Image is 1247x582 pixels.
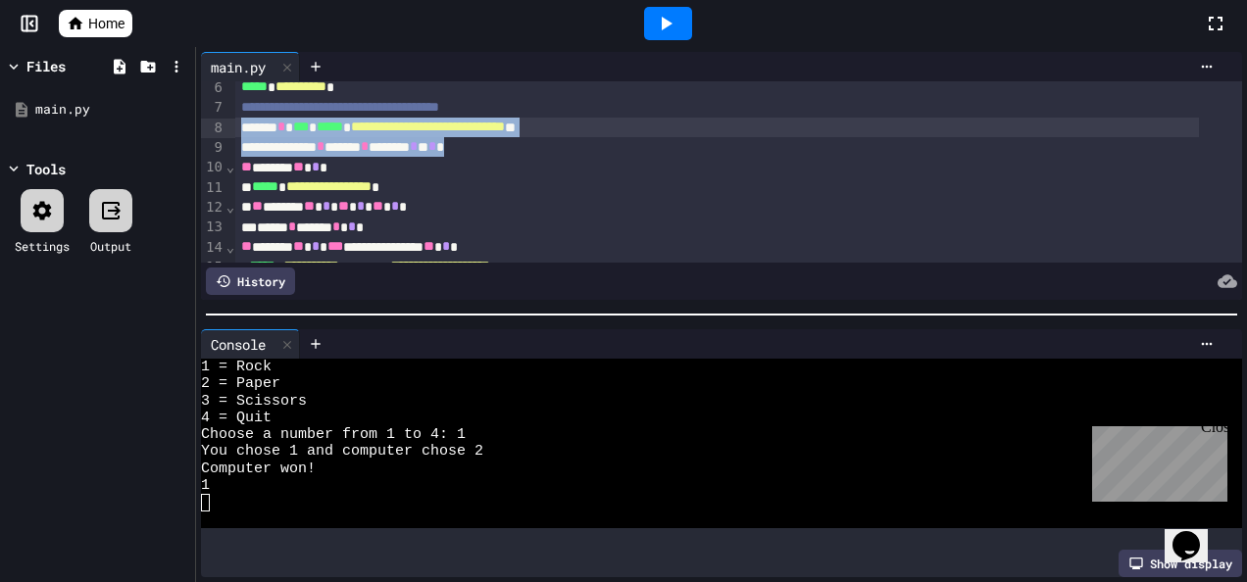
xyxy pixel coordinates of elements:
span: Choose a number from 1 to 4: 1 [201,426,466,443]
div: 8 [201,119,225,138]
div: 6 [201,78,225,98]
iframe: chat widget [1165,504,1227,562]
span: You chose 1 and computer chose 2 [201,443,483,460]
span: Computer won! [201,461,316,477]
span: 2 = Paper [201,375,280,392]
div: 13 [201,218,225,237]
div: Output [90,237,131,255]
span: 4 = Quit [201,410,272,426]
div: 14 [201,238,225,258]
div: Console [201,329,300,359]
span: Fold line [225,159,235,174]
div: 15 [201,258,225,277]
span: Fold line [225,199,235,215]
div: 7 [201,98,225,118]
span: 1 = Rock [201,359,272,375]
div: 10 [201,158,225,177]
div: 11 [201,178,225,198]
div: Files [26,56,66,76]
div: Console [201,334,275,355]
div: History [206,267,295,295]
div: main.py [201,52,300,81]
div: Show display [1119,550,1242,577]
span: Home [88,14,125,33]
div: Chat with us now!Close [8,8,135,124]
span: 3 = Scissors [201,393,307,410]
iframe: chat widget [1084,418,1227,502]
div: main.py [201,57,275,77]
span: Fold line [225,239,235,255]
div: main.py [35,100,188,120]
div: Settings [15,237,70,255]
span: 1 [201,477,210,494]
div: 12 [201,198,225,218]
div: 9 [201,138,225,158]
div: Tools [26,159,66,179]
a: Home [59,10,132,37]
